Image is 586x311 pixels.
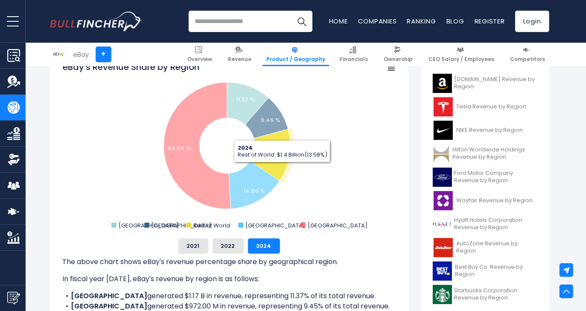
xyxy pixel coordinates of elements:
text: Rest of World [193,221,230,230]
span: Best Buy Co. Revenue by Region [455,264,537,278]
span: Ownership [384,56,413,63]
svg: eBay's Revenue Share by Region [63,61,396,232]
a: Ranking [407,17,436,26]
div: eBay [73,49,89,59]
span: Starbucks Corporation Revenue by Region [455,287,538,302]
button: 2022 [213,238,244,254]
span: Hilton Worldwide Holdings Revenue by Region [452,146,537,161]
text: 13.58 % [268,151,289,159]
text: [GEOGRAPHIC_DATA] [245,221,305,230]
span: Revenue [228,56,252,63]
a: Register [475,17,505,26]
a: Wayfair Revenue by Region [428,189,543,212]
a: AutoZone Revenue by Region [428,236,543,259]
a: Best Buy Co. Revenue by Region [428,259,543,283]
b: [GEOGRAPHIC_DATA] [71,301,148,311]
a: Login [515,11,549,32]
a: Companies [358,17,397,26]
a: CEO Salary / Employees [425,43,499,66]
button: 2024 [248,238,280,254]
a: Home [329,17,348,26]
img: F logo [433,168,452,187]
span: Competitors [510,56,545,63]
text: [GEOGRAPHIC_DATA] [307,221,367,230]
img: W logo [433,191,454,210]
tspan: eBay's Revenue Share by Region [63,61,199,73]
img: SBUX logo [433,285,452,304]
text: 50.94 % [168,144,191,152]
img: AZO logo [433,238,454,257]
a: Ownership [380,43,417,66]
text: 11.37 % [236,96,255,104]
a: Overview [184,43,216,66]
text: 9.45 % [261,116,280,124]
span: CEO Salary / Employees [429,56,495,63]
li: generated $1.17 B in revenue, representing 11.37% of its total revenue. [63,291,396,301]
span: Overview [188,56,213,63]
img: H logo [433,215,452,234]
a: Competitors [507,43,549,66]
span: NIKE Revenue by Region [457,127,523,134]
button: 2021 [178,238,208,254]
a: Tesla Revenue by Region [428,95,543,119]
a: Hyatt Hotels Corporation Revenue by Region [428,212,543,236]
img: Ownership [7,153,20,166]
span: Hyatt Hotels Corporation Revenue by Region [455,217,538,231]
img: NKE logo [433,121,454,140]
a: NIKE Revenue by Region [428,119,543,142]
img: HLT logo [433,144,450,163]
a: Blog [446,17,464,26]
text: [GEOGRAPHIC_DATA] [152,221,211,230]
img: BBY logo [433,262,453,281]
span: Ford Motor Company Revenue by Region [455,170,538,184]
img: TSLA logo [433,97,454,116]
span: Wayfair Revenue by Region [457,197,533,204]
a: Ford Motor Company Revenue by Region [428,166,543,189]
p: The above chart shows eBay's revenue percentage share by geographical region. [63,257,396,267]
span: Tesla Revenue by Region [457,103,527,110]
a: Hilton Worldwide Holdings Revenue by Region [428,142,543,166]
span: Product / Geography [266,56,325,63]
a: [DOMAIN_NAME] Revenue by Region [428,72,543,95]
button: Search [291,11,312,32]
span: AutoZone Revenue by Region [456,240,538,255]
a: + [96,47,111,62]
a: Product / Geography [262,43,329,66]
text: 14.66 % [243,187,265,195]
img: AMZN logo [433,74,452,93]
img: Bullfincher logo [50,12,142,31]
span: Financials [340,56,368,63]
img: EBAY logo [50,46,67,62]
a: Starbucks Corporation Revenue by Region [428,283,543,306]
b: [GEOGRAPHIC_DATA] [71,291,148,301]
text: [GEOGRAPHIC_DATA] [119,221,178,230]
a: Revenue [224,43,256,66]
a: Financials [336,43,372,66]
span: [DOMAIN_NAME] Revenue by Region [455,76,538,90]
p: In fiscal year [DATE], eBay's revenue by region is as follows: [63,274,396,284]
a: Go to homepage [50,12,142,31]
